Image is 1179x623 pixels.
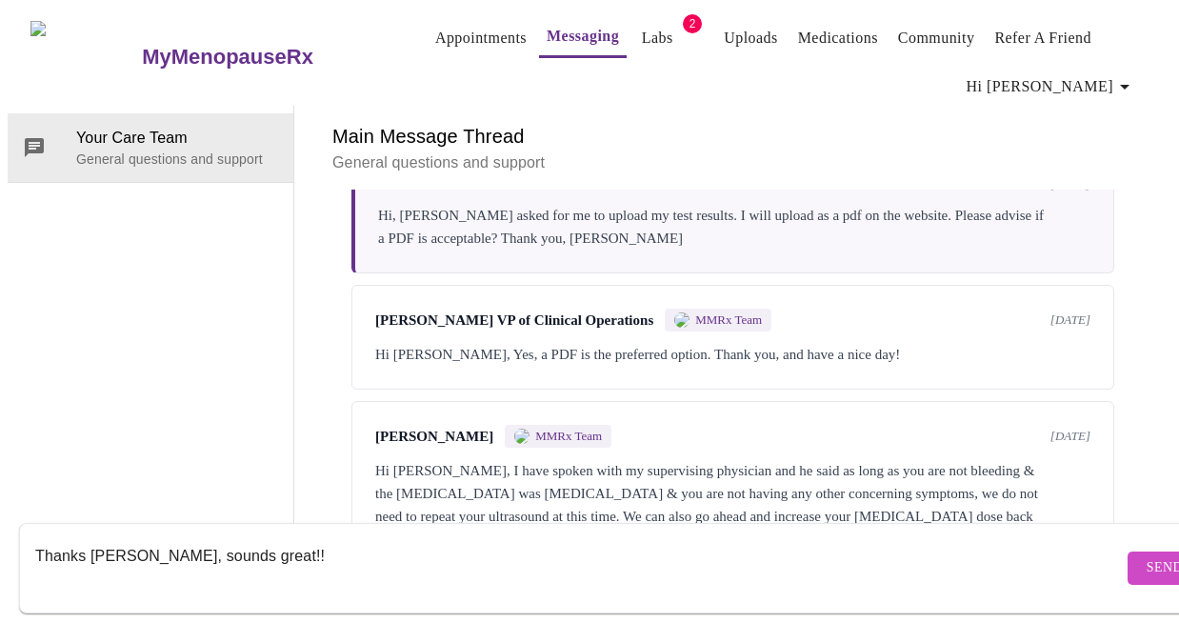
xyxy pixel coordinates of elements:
img: MMRX [514,429,530,444]
a: Refer a Friend [994,25,1091,51]
span: 2 [683,14,702,33]
a: Messaging [547,23,619,50]
button: Community [890,19,983,57]
img: MyMenopauseRx Logo [30,21,140,92]
p: General questions and support [332,151,1133,174]
span: Your Care Team [76,127,278,150]
a: Medications [798,25,878,51]
button: Appointments [428,19,534,57]
span: MMRx Team [535,429,602,444]
button: Medications [790,19,886,57]
a: MyMenopauseRx [140,24,390,90]
span: [PERSON_NAME] VP of Clinical Operations [375,312,653,329]
span: [PERSON_NAME] [375,429,493,445]
button: Refer a Friend [987,19,1099,57]
span: Hi [PERSON_NAME] [967,73,1136,100]
a: Appointments [435,25,527,51]
button: Messaging [539,17,627,58]
span: [DATE] [1050,312,1090,328]
h3: MyMenopauseRx [142,45,313,70]
h6: Main Message Thread [332,121,1133,151]
span: MMRx Team [695,312,762,328]
div: Hi, [PERSON_NAME] asked for me to upload my test results. I will upload as a pdf on the website. ... [378,204,1090,250]
a: Uploads [724,25,778,51]
a: Community [898,25,975,51]
button: Labs [627,19,688,57]
p: General questions and support [76,150,278,169]
div: Hi [PERSON_NAME], I have spoken with my supervising physician and he said as long as you are not ... [375,459,1090,551]
span: [DATE] [1050,429,1090,444]
div: Hi [PERSON_NAME], Yes, a PDF is the preferred option. Thank you, and have a nice day! [375,343,1090,366]
img: MMRX [674,312,689,328]
textarea: Send a message about your appointment [35,537,1123,598]
div: Your Care TeamGeneral questions and support [8,113,293,182]
a: Labs [642,25,673,51]
button: Hi [PERSON_NAME] [959,68,1144,106]
button: Uploads [716,19,786,57]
